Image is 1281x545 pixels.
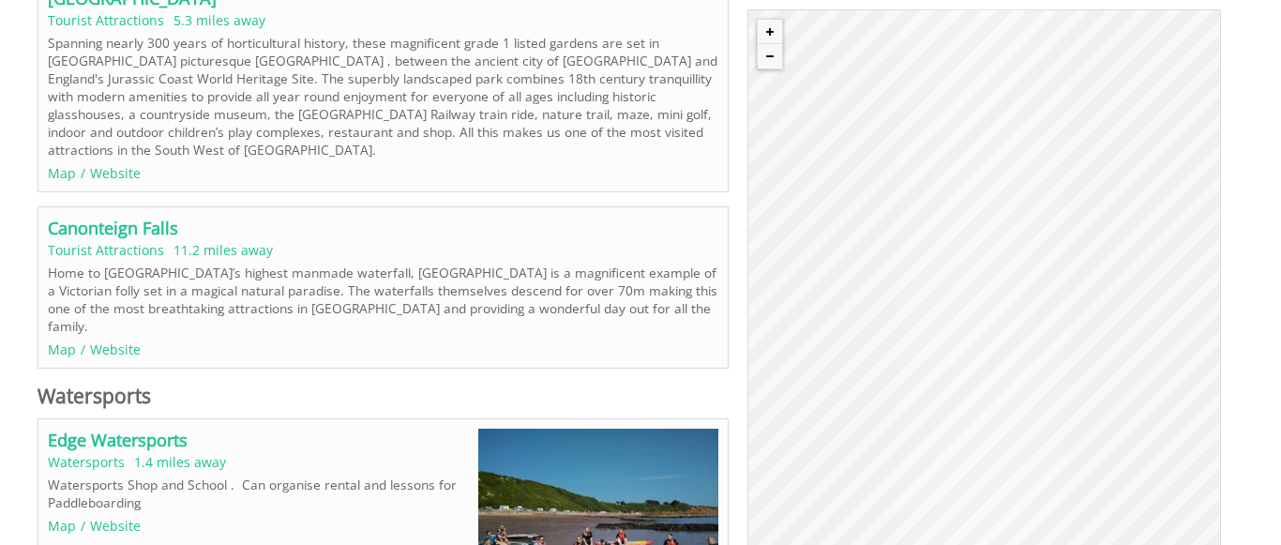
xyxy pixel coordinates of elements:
a: Edge Watersports [48,429,188,451]
a: Website [90,164,141,182]
a: Watersports [48,453,125,471]
p: Spanning nearly 300 years of horticultural history, these magnificent grade 1 listed gardens are ... [48,34,718,159]
p: Watersports Shop and School . Can organise rental and lessons for Paddleboarding [48,476,469,511]
li: 11.2 miles away [173,241,273,259]
li: 1.4 miles away [134,453,226,471]
a: Watersports [38,383,151,409]
button: Zoom in [758,20,782,44]
p: Home to [GEOGRAPHIC_DATA]’s highest manmade waterfall, [GEOGRAPHIC_DATA] is a magnificent example... [48,264,718,335]
a: Canonteign Falls [48,217,178,239]
li: 5.3 miles away [173,11,265,29]
a: Map [48,341,76,358]
a: Map [48,164,76,182]
a: Tourist Attractions [48,11,164,29]
a: Map [48,517,76,535]
a: Website [90,517,141,535]
button: Zoom out [758,44,782,68]
a: Website [90,341,141,358]
a: Tourist Attractions [48,241,164,259]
